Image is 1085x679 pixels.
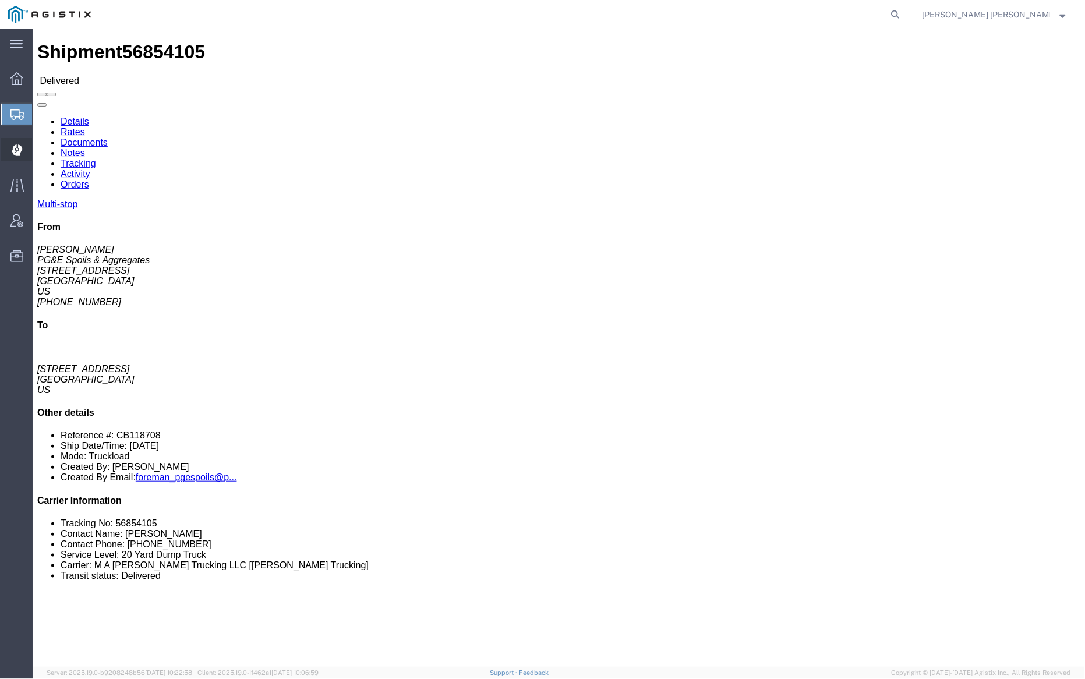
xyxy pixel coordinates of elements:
[892,668,1071,678] span: Copyright © [DATE]-[DATE] Agistix Inc., All Rights Reserved
[33,29,1085,667] iframe: FS Legacy Container
[197,669,319,676] span: Client: 2025.19.0-1f462a1
[922,8,1069,22] button: [PERSON_NAME] [PERSON_NAME]
[519,669,549,676] a: Feedback
[8,6,91,23] img: logo
[271,669,319,676] span: [DATE] 10:06:59
[47,669,192,676] span: Server: 2025.19.0-b9208248b56
[490,669,519,676] a: Support
[923,8,1050,21] span: Kayte Bray Dogali
[145,669,192,676] span: [DATE] 10:22:58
